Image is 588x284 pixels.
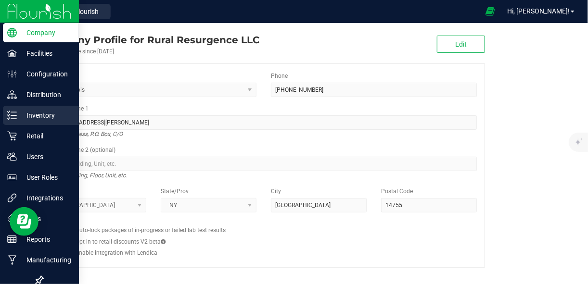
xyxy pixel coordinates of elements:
[7,28,17,37] inline-svg: Company
[381,187,413,196] label: Postal Code
[17,48,75,59] p: Facilities
[17,89,75,100] p: Distribution
[271,198,367,212] input: City
[271,72,288,80] label: Phone
[7,90,17,99] inline-svg: Distribution
[51,115,477,130] input: Address
[17,172,75,183] p: User Roles
[17,151,75,162] p: Users
[7,131,17,141] inline-svg: Retail
[51,170,127,181] i: Suite, Building, Floor, Unit, etc.
[507,7,570,15] span: Hi, [PERSON_NAME]!
[7,173,17,182] inline-svg: User Roles
[17,192,75,204] p: Integrations
[17,234,75,245] p: Reports
[479,2,501,21] span: Open Ecommerce Menu
[7,193,17,203] inline-svg: Integrations
[7,214,17,223] inline-svg: Tags
[17,68,75,80] p: Configuration
[437,36,485,53] button: Edit
[17,254,75,266] p: Manufacturing
[17,130,75,142] p: Retail
[271,187,281,196] label: City
[51,157,477,171] input: Suite, Building, Unit, etc.
[51,146,115,154] label: Address Line 2 (optional)
[7,255,17,265] inline-svg: Manufacturing
[76,248,157,257] label: Enable integration with Lendica
[7,235,17,244] inline-svg: Reports
[17,27,75,38] p: Company
[7,152,17,161] inline-svg: Users
[10,207,38,236] iframe: Resource center
[7,111,17,120] inline-svg: Inventory
[7,49,17,58] inline-svg: Facilities
[51,220,477,226] h2: Configs
[42,47,259,56] div: Account active since [DATE]
[76,226,226,235] label: Auto-lock packages of in-progress or failed lab test results
[7,69,17,79] inline-svg: Configuration
[51,128,123,140] i: Street address, P.O. Box, C/O
[271,83,477,97] input: (123) 456-7890
[161,187,189,196] label: State/Prov
[76,237,166,246] label: Opt in to retail discounts V2 beta
[455,40,467,48] span: Edit
[17,213,75,224] p: Tags
[381,198,477,212] input: Postal Code
[42,33,259,47] div: Rural Resurgence LLC
[17,110,75,121] p: Inventory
